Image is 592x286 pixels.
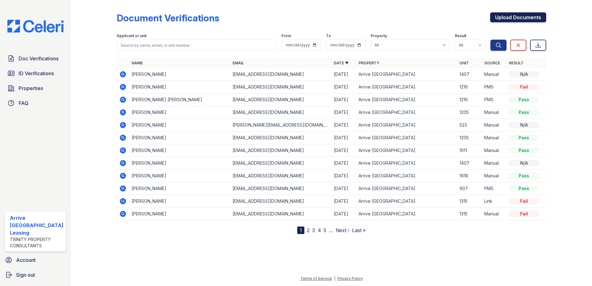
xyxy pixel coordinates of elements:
span: ID Verifications [19,70,54,77]
td: [DATE] [331,81,356,93]
div: Fail [509,198,539,204]
div: Pass [509,185,539,192]
td: [DATE] [331,68,356,81]
a: Result [509,61,524,65]
td: 1407 [457,157,482,170]
td: Arrive [GEOGRAPHIC_DATA] [356,81,457,93]
span: Sign out [16,271,35,279]
div: Pass [509,135,539,141]
td: Arrive [GEOGRAPHIC_DATA] [356,195,457,208]
td: Manual [482,208,507,220]
td: Link [482,195,507,208]
td: [EMAIL_ADDRESS][DOMAIN_NAME] [230,81,331,93]
td: Arrive [GEOGRAPHIC_DATA] [356,119,457,132]
td: 1216 [457,93,482,106]
td: 1315 [457,208,482,220]
td: [PERSON_NAME] [129,106,230,119]
a: Privacy Policy [337,276,363,281]
label: Result [455,33,466,38]
td: [EMAIL_ADDRESS][DOMAIN_NAME] [230,208,331,220]
div: N/A [509,160,539,166]
td: Manual [482,144,507,157]
td: [EMAIL_ADDRESS][DOMAIN_NAME] [230,144,331,157]
div: 1 [297,227,304,234]
img: CE_Logo_Blue-a8612792a0a2168367f1c8372b55b34899dd931a85d93a1a3d3e32e68fde9ad4.png [2,20,68,32]
div: N/A [509,71,539,77]
td: Arrive [GEOGRAPHIC_DATA] [356,93,457,106]
td: [DATE] [331,195,356,208]
a: Properties [5,82,66,94]
td: Manual [482,68,507,81]
div: N/A [509,122,539,128]
td: Arrive [GEOGRAPHIC_DATA] [356,68,457,81]
td: [DATE] [331,132,356,144]
a: Upload Documents [490,12,546,22]
div: Document Verifications [117,12,219,24]
a: Terms of Service [300,276,332,281]
div: Trinity Property Consultants [10,236,63,249]
td: [PERSON_NAME] [129,170,230,182]
label: To [326,33,331,38]
td: Manual [482,170,507,182]
td: 1315 [457,195,482,208]
a: 3 [312,227,315,233]
td: [DATE] [331,144,356,157]
label: From [281,33,291,38]
div: | [334,276,335,281]
div: Fail [509,84,539,90]
span: Properties [19,84,43,92]
div: Fail [509,211,539,217]
td: 1407 [457,68,482,81]
span: Account [16,256,36,264]
td: [PERSON_NAME] [129,68,230,81]
a: Account [2,254,68,266]
td: [PERSON_NAME] [129,81,230,93]
span: … [329,227,333,234]
td: 907 [457,182,482,195]
div: Arrive [GEOGRAPHIC_DATA] Leasing [10,214,63,236]
td: [EMAIL_ADDRESS][DOMAIN_NAME] [230,170,331,182]
div: Pass [509,109,539,115]
a: Email [233,61,244,65]
td: 1618 [457,170,482,182]
td: [EMAIL_ADDRESS][DOMAIN_NAME] [230,106,331,119]
a: Source [484,61,500,65]
td: PMS [482,93,507,106]
a: Date ▼ [334,61,349,65]
td: Arrive [GEOGRAPHIC_DATA] [356,170,457,182]
a: ID Verifications [5,67,66,80]
div: Pass [509,147,539,154]
a: Unit [459,61,469,65]
a: FAQ [5,97,66,109]
span: Doc Verifications [19,55,59,62]
td: Manual [482,119,507,132]
td: [DATE] [331,170,356,182]
td: PMS [482,81,507,93]
td: [EMAIL_ADDRESS][DOMAIN_NAME] [230,93,331,106]
td: 1205 [457,132,482,144]
td: [DATE] [331,119,356,132]
td: 523 [457,119,482,132]
td: [DATE] [331,106,356,119]
a: 5 [324,227,326,233]
td: [EMAIL_ADDRESS][DOMAIN_NAME] [230,68,331,81]
td: 1205 [457,106,482,119]
td: Manual [482,132,507,144]
button: Sign out [2,269,68,281]
div: Pass [509,97,539,103]
span: FAQ [19,99,28,107]
td: Manual [482,157,507,170]
td: Arrive [GEOGRAPHIC_DATA] [356,208,457,220]
td: [PERSON_NAME] [129,144,230,157]
td: [PERSON_NAME][EMAIL_ADDRESS][DOMAIN_NAME] [230,119,331,132]
a: Last » [352,227,366,233]
td: [EMAIL_ADDRESS][DOMAIN_NAME] [230,132,331,144]
td: [EMAIL_ADDRESS][DOMAIN_NAME] [230,182,331,195]
label: Applicant or unit [117,33,146,38]
a: 2 [307,227,310,233]
td: [PERSON_NAME] [129,195,230,208]
td: Arrive [GEOGRAPHIC_DATA] [356,144,457,157]
td: Arrive [GEOGRAPHIC_DATA] [356,106,457,119]
label: Property [371,33,387,38]
td: 1011 [457,144,482,157]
